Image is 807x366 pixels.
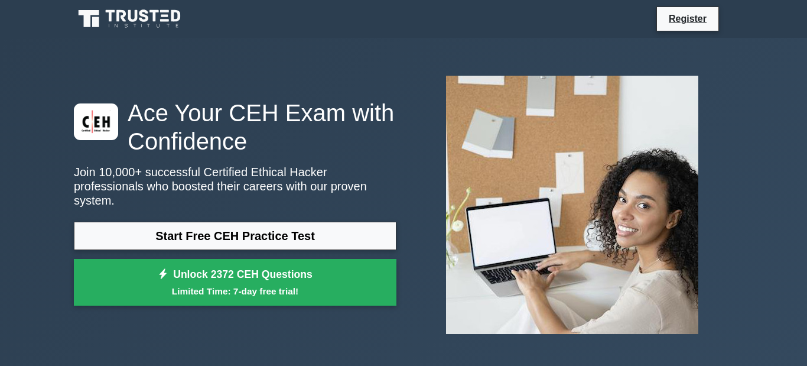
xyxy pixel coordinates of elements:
[74,99,396,156] h1: Ace Your CEH Exam with Confidence
[74,165,396,208] p: Join 10,000+ successful Certified Ethical Hacker professionals who boosted their careers with our...
[662,11,714,26] a: Register
[89,284,382,298] small: Limited Time: 7-day free trial!
[74,259,396,306] a: Unlock 2372 CEH QuestionsLimited Time: 7-day free trial!
[74,222,396,250] a: Start Free CEH Practice Test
